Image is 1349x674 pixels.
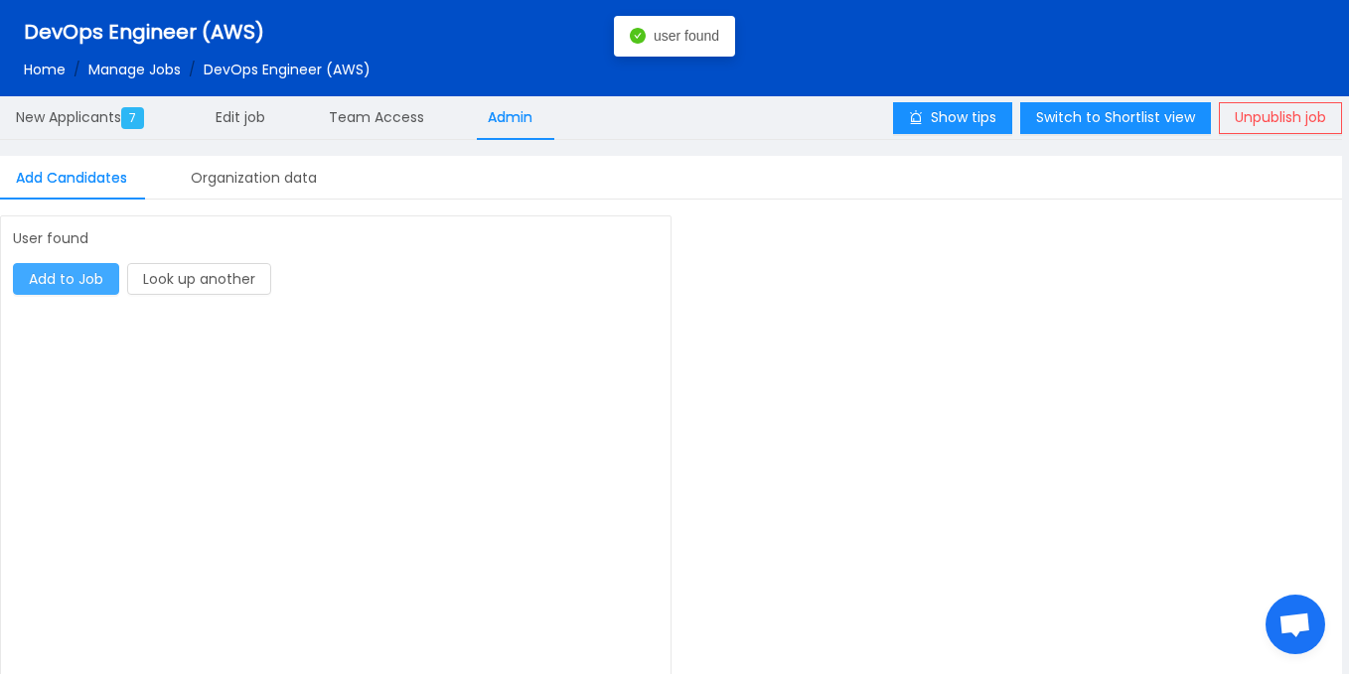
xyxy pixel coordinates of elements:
a: Home [24,60,66,79]
span: Admin [488,107,532,127]
button: Unpublish job [1219,102,1342,134]
span: / [189,60,196,79]
a: Manage Jobs [88,60,181,79]
button: Look up another [127,263,271,295]
span: / [74,60,80,79]
button: Switch to Shortlist view [1020,102,1211,134]
span: New Applicants [16,107,152,127]
span: Team Access [329,107,424,127]
i: icon: check-circle [630,28,646,44]
p: User found [13,228,659,249]
div: Organization data [175,156,333,201]
span: DevOps Engineer (AWS) [204,60,371,79]
div: Open chat [1266,595,1325,654]
span: DevOps Engineer (AWS) [24,18,264,46]
span: Edit job [216,107,265,127]
span: user found [654,28,719,44]
span: 7 [121,107,144,129]
button: icon: alertShow tips [893,102,1012,134]
button: Add to Job [13,263,119,295]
